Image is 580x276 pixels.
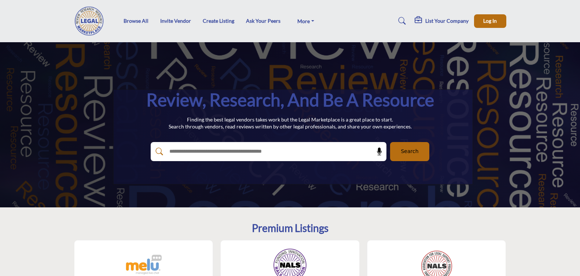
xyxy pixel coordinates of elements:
a: Browse All [124,18,148,24]
button: Search [390,142,429,161]
a: Search [391,15,411,27]
span: Search [401,148,418,155]
h1: Review, Research, and be a Resource [146,88,434,111]
button: Log In [474,14,506,28]
a: Create Listing [203,18,234,24]
span: Log In [483,18,497,24]
a: Ask Your Peers [246,18,280,24]
p: Finding the best legal vendors takes work but the Legal Marketplace is a great place to start. [169,116,412,123]
h5: List Your Company [425,18,469,24]
a: More [292,16,319,26]
div: List Your Company [415,17,469,25]
a: Invite Vendor [160,18,191,24]
p: Search through vendors, read reviews written by other legal professionals, and share your own exp... [169,123,412,130]
h2: Premium Listings [252,222,328,235]
img: Site Logo [74,6,109,36]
